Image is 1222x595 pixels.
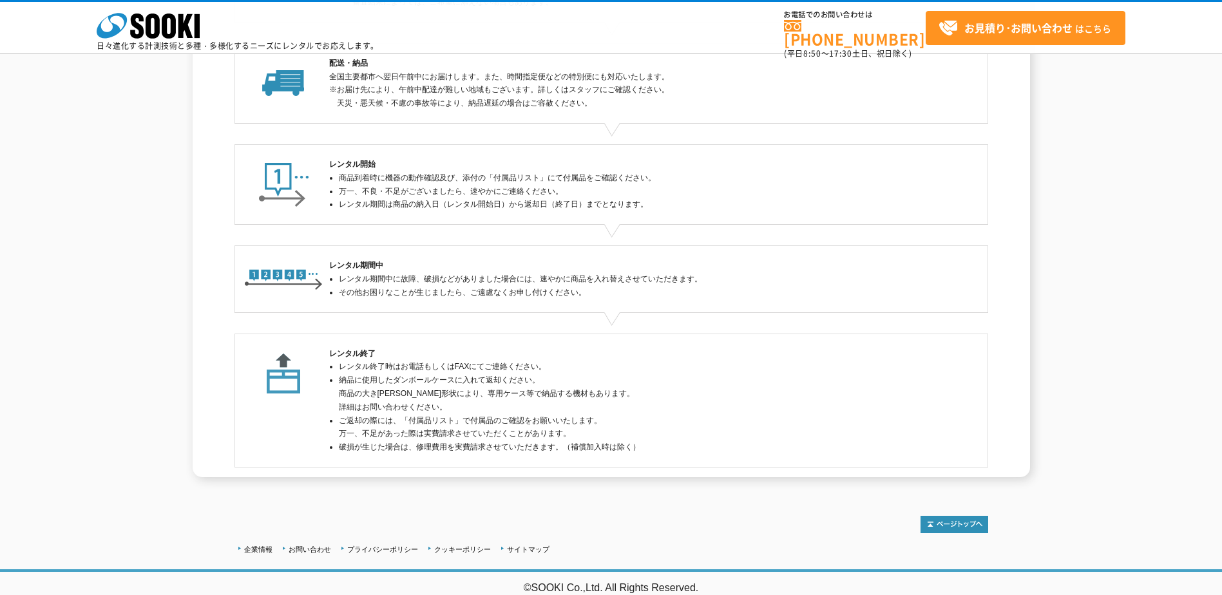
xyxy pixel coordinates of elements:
[244,158,324,207] img: レンタル開始
[339,440,893,454] li: 破損が生じた場合は、修理費用を実費請求させていただきます。（補償加入時は除く）
[803,48,821,59] span: 8:50
[337,83,893,110] p: ※お届け先により、午前中配達が難しい地域もございます。詳しくはスタッフにご確認ください。 天災・悪天候・不慮の事故等により、納品遅延の場合はご容赦ください。
[784,20,926,46] a: [PHONE_NUMBER]
[329,70,893,84] p: 全国主要都市へ翌日午前中にお届けします。また、時間指定便などの特別便にも対応いたします。
[339,198,893,211] li: レンタル期間は商品の納入日（レンタル開始日）から返却日（終了日）までとなります。
[784,48,912,59] span: (平日 ～ 土日、祝日除く)
[329,158,893,171] h2: レンタル開始
[244,259,323,295] img: レンタル期間中
[289,545,331,553] a: お問い合わせ
[964,20,1073,35] strong: お見積り･お問い合わせ
[921,516,988,533] img: トップページへ
[339,360,893,373] li: レンタル終了時はお電話もしくはFAXにてご連絡ください。
[339,171,893,185] li: 商品到着時に機器の動作確認及び、添付の「付属品リスト」にて付属品をご確認ください。
[339,373,893,413] li: 納品に使用したダンボールケースに入れて返却ください。 商品の大き[PERSON_NAME]形状により、専用ケース等で納品する機材もあります。 詳細はお問い合わせください。
[339,286,893,299] li: その他お困りなことが生じましたら、ご遠慮なくお申し付けください。
[434,545,491,553] a: クッキーポリシー
[329,347,893,361] h2: レンタル終了
[339,272,893,286] li: レンタル期間中に故障、破損などがありました場合には、速やかに商品を入れ替えさせていただきます。
[784,11,926,19] span: お電話でのお問い合わせは
[329,57,893,70] h2: 配送・納品
[244,347,323,396] img: レンタル終了
[339,414,893,441] li: ご返却の際には、「付属品リスト」で付属品のご確認をお願いいたします。 万一、不足があった際は実費請求させていただくことがあります。
[339,185,893,198] li: 万一、不良・不足がございましたら、速やかにご連絡ください。
[926,11,1125,45] a: お見積り･お問い合わせはこちら
[244,545,272,553] a: 企業情報
[347,545,418,553] a: プライバシーポリシー
[829,48,852,59] span: 17:30
[939,19,1111,38] span: はこちら
[329,259,893,272] h2: レンタル期間中
[507,545,549,553] a: サイトマップ
[97,42,379,50] p: 日々進化する計測技術と多種・多様化するニーズにレンタルでお応えします。
[244,57,323,99] img: 配送・納品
